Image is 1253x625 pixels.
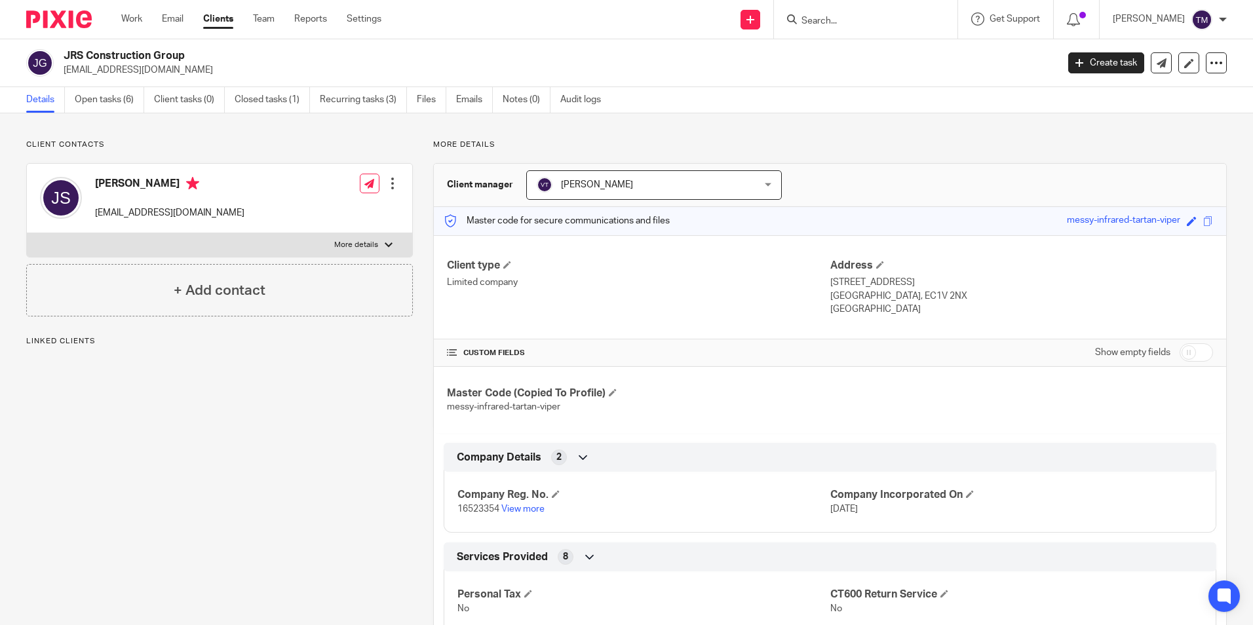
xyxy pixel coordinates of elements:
[457,488,830,502] h4: Company Reg. No.
[64,64,1049,77] p: [EMAIL_ADDRESS][DOMAIN_NAME]
[95,206,244,219] p: [EMAIL_ADDRESS][DOMAIN_NAME]
[95,177,244,193] h4: [PERSON_NAME]
[294,12,327,26] a: Reports
[830,588,1203,601] h4: CT600 Return Service
[40,177,82,219] img: svg%3E
[26,10,92,28] img: Pixie
[447,387,830,400] h4: Master Code (Copied To Profile)
[457,550,548,564] span: Services Provided
[563,550,568,563] span: 8
[235,87,310,113] a: Closed tasks (1)
[501,504,545,514] a: View more
[433,140,1227,150] p: More details
[457,588,830,601] h4: Personal Tax
[830,276,1213,289] p: [STREET_ADDRESS]
[1068,52,1144,73] a: Create task
[830,303,1213,316] p: [GEOGRAPHIC_DATA]
[830,290,1213,303] p: [GEOGRAPHIC_DATA], EC1V 2NX
[334,240,378,250] p: More details
[444,214,670,227] p: Master code for secure communications and files
[503,87,550,113] a: Notes (0)
[830,504,858,514] span: [DATE]
[26,87,65,113] a: Details
[26,336,413,347] p: Linked clients
[26,49,54,77] img: svg%3E
[1191,9,1212,30] img: svg%3E
[830,259,1213,273] h4: Address
[154,87,225,113] a: Client tasks (0)
[253,12,275,26] a: Team
[26,140,413,150] p: Client contacts
[75,87,144,113] a: Open tasks (6)
[800,16,918,28] input: Search
[560,87,611,113] a: Audit logs
[537,177,552,193] img: svg%3E
[1095,346,1170,359] label: Show empty fields
[1067,214,1180,229] div: messy-infrared-tartan-viper
[447,348,830,358] h4: CUSTOM FIELDS
[447,259,830,273] h4: Client type
[347,12,381,26] a: Settings
[447,276,830,289] p: Limited company
[203,12,233,26] a: Clients
[174,280,265,301] h4: + Add contact
[561,180,633,189] span: [PERSON_NAME]
[64,49,851,63] h2: JRS Construction Group
[457,504,499,514] span: 16523354
[457,451,541,464] span: Company Details
[447,178,513,191] h3: Client manager
[990,14,1040,24] span: Get Support
[162,12,183,26] a: Email
[186,177,199,190] i: Primary
[456,87,493,113] a: Emails
[121,12,142,26] a: Work
[417,87,446,113] a: Files
[830,604,842,613] span: No
[556,451,562,464] span: 2
[457,604,469,613] span: No
[447,402,560,411] span: messy-infrared-tartan-viper
[320,87,407,113] a: Recurring tasks (3)
[830,488,1203,502] h4: Company Incorporated On
[1113,12,1185,26] p: [PERSON_NAME]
